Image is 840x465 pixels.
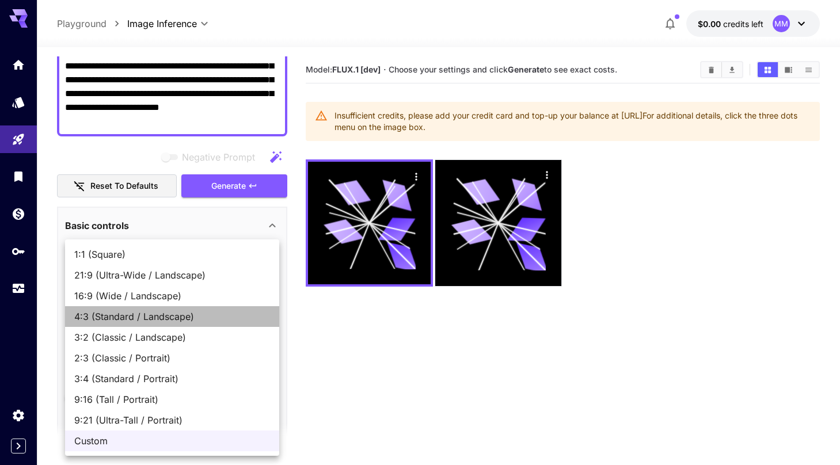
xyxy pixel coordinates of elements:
span: 16:9 (Wide / Landscape) [74,289,270,303]
span: 1:1 (Square) [74,247,270,261]
span: 9:16 (Tall / Portrait) [74,392,270,406]
span: 3:2 (Classic / Landscape) [74,330,270,344]
span: 2:3 (Classic / Portrait) [74,351,270,365]
span: 21:9 (Ultra-Wide / Landscape) [74,268,270,282]
span: 9:21 (Ultra-Tall / Portrait) [74,413,270,427]
span: 3:4 (Standard / Portrait) [74,372,270,386]
span: 4:3 (Standard / Landscape) [74,310,270,323]
span: Custom [74,434,270,448]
